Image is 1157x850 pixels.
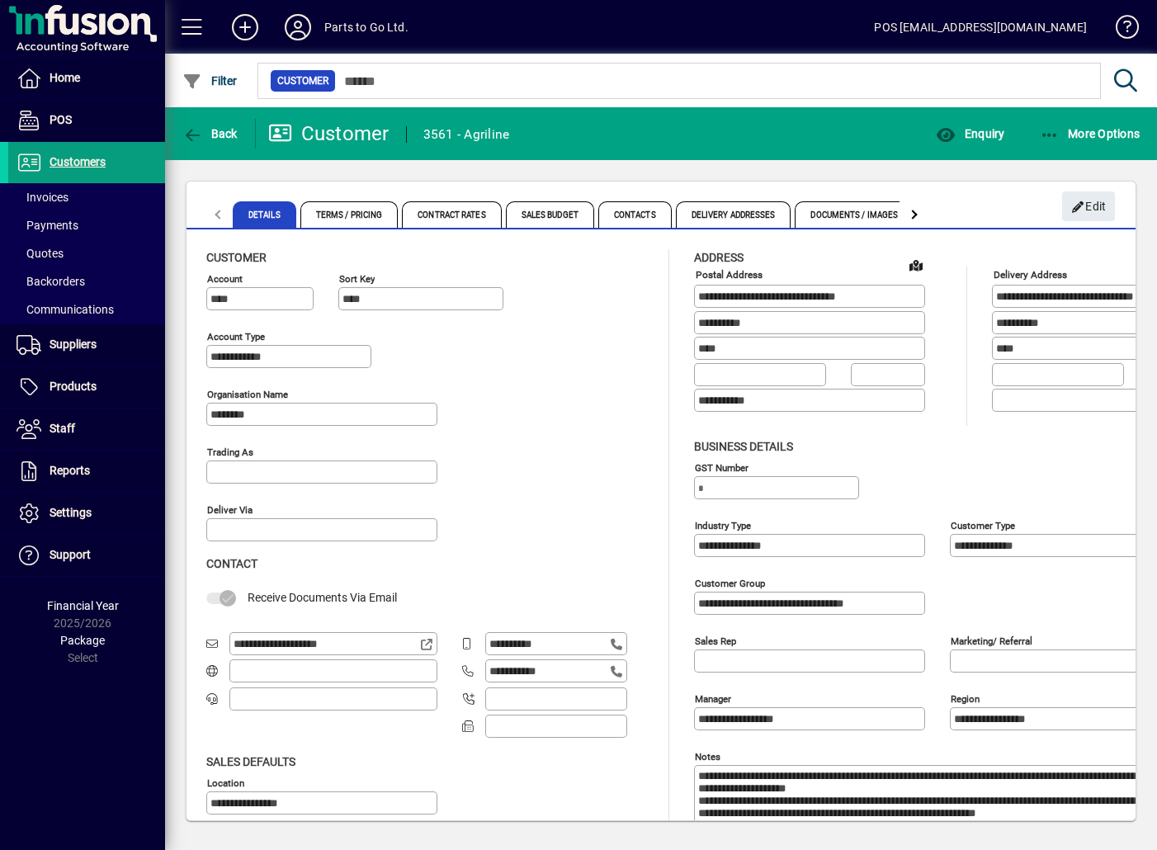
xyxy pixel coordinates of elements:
span: Delivery Addresses [676,201,791,228]
span: Quotes [17,247,64,260]
a: Home [8,58,165,99]
a: Payments [8,211,165,239]
mat-label: Trading as [207,446,253,458]
mat-label: Sort key [339,273,375,285]
button: Back [178,119,242,149]
span: Support [50,548,91,561]
button: Enquiry [932,119,1008,149]
button: Edit [1062,191,1115,221]
span: Settings [50,506,92,519]
mat-label: Customer group [695,577,765,588]
span: Package [60,634,105,647]
span: Payments [17,219,78,232]
span: Reports [50,464,90,477]
div: Parts to Go Ltd. [324,14,408,40]
mat-label: Account Type [207,331,265,342]
span: Contact [206,557,257,570]
span: Backorders [17,275,85,288]
mat-label: Region [951,692,980,704]
span: Sales Budget [506,201,594,228]
mat-label: Account [207,273,243,285]
span: Contract Rates [402,201,501,228]
span: Customers [50,155,106,168]
span: Details [233,201,296,228]
a: View on map [903,252,929,278]
button: Filter [178,66,242,96]
app-page-header-button: Back [165,119,256,149]
a: Invoices [8,183,165,211]
a: Products [8,366,165,408]
a: Communications [8,295,165,323]
mat-label: Marketing/ Referral [951,635,1032,646]
span: Financial Year [47,599,119,612]
a: Settings [8,493,165,534]
button: Profile [272,12,324,42]
span: Customer [277,73,328,89]
span: Communications [17,303,114,316]
mat-label: Customer type [951,519,1015,531]
span: Home [50,71,80,84]
a: Staff [8,408,165,450]
span: POS [50,113,72,126]
a: Suppliers [8,324,165,366]
span: Sales defaults [206,755,295,768]
span: Contacts [598,201,672,228]
a: Knowledge Base [1103,3,1136,57]
span: Terms / Pricing [300,201,399,228]
span: Receive Documents Via Email [248,591,397,604]
div: Customer [268,120,390,147]
span: Business details [694,440,793,453]
mat-label: Sales rep [695,635,736,646]
span: Back [182,127,238,140]
a: Backorders [8,267,165,295]
mat-label: GST Number [695,461,749,473]
span: Enquiry [936,127,1004,140]
a: POS [8,100,165,141]
div: 3561 - Agriline [423,121,510,148]
button: Add [219,12,272,42]
span: Edit [1071,193,1107,220]
span: Invoices [17,191,68,204]
mat-label: Deliver via [207,504,253,516]
a: Quotes [8,239,165,267]
span: Documents / Images [795,201,914,228]
span: Customer [206,251,267,264]
mat-label: Manager [695,692,731,704]
span: Suppliers [50,338,97,351]
span: Filter [182,74,238,87]
button: More Options [1036,119,1145,149]
mat-label: Notes [695,750,720,762]
span: Address [694,251,744,264]
a: Reports [8,451,165,492]
mat-label: Industry type [695,519,751,531]
span: Staff [50,422,75,435]
span: More Options [1040,127,1140,140]
mat-label: Location [207,777,244,788]
span: Products [50,380,97,393]
div: POS [EMAIL_ADDRESS][DOMAIN_NAME] [874,14,1087,40]
mat-label: Organisation name [207,389,288,400]
a: Support [8,535,165,576]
